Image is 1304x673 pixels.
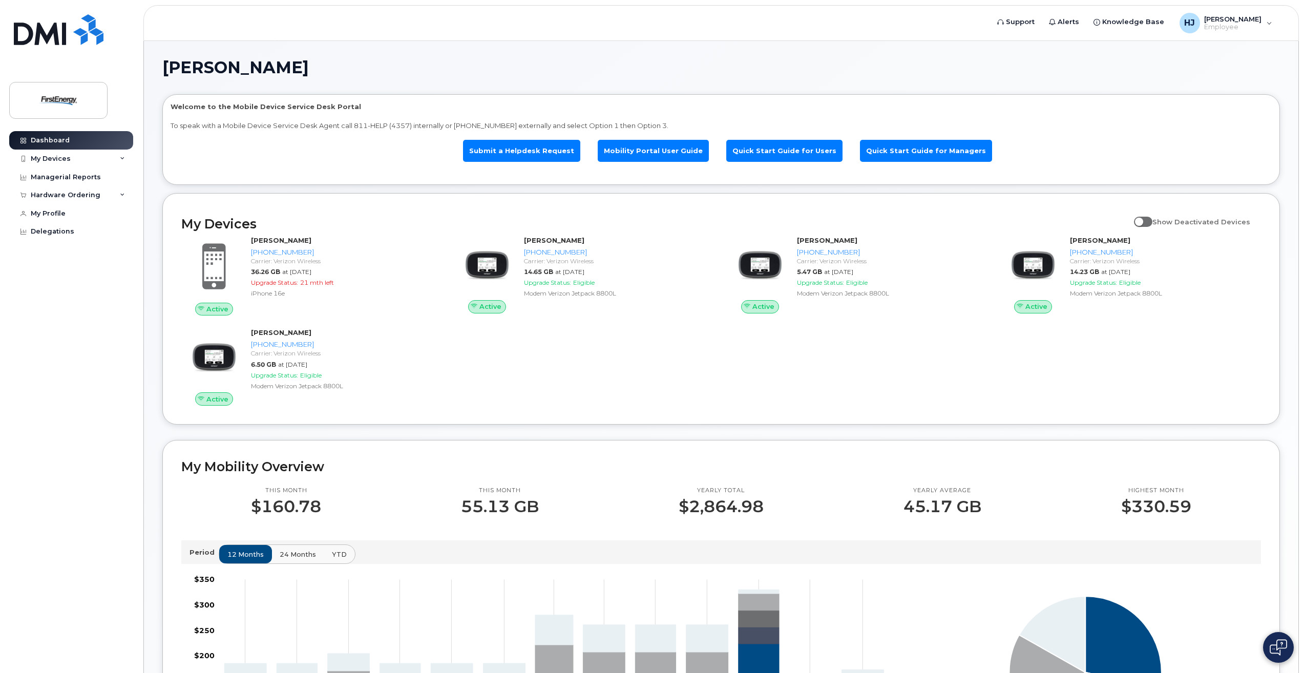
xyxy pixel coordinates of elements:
span: Upgrade Status: [251,371,298,379]
img: Open chat [1270,639,1287,656]
span: Upgrade Status: [1070,279,1117,286]
p: $330.59 [1121,497,1191,516]
input: Show Deactivated Devices [1134,212,1142,220]
span: Eligible [846,279,868,286]
tspan: $250 [194,626,215,635]
a: Active[PERSON_NAME][PHONE_NUMBER]Carrier: Verizon Wireless36.26 GBat [DATE]Upgrade Status:21 mth ... [181,236,442,316]
a: Active[PERSON_NAME][PHONE_NUMBER]Carrier: Verizon Wireless14.65 GBat [DATE]Upgrade Status:Eligibl... [454,236,715,313]
span: Active [206,304,228,314]
span: at [DATE] [278,361,307,368]
span: 5.47 GB [797,268,822,276]
a: Mobility Portal User Guide [598,140,709,162]
strong: [PERSON_NAME] [524,236,584,244]
tspan: $200 [194,651,215,661]
p: This month [251,487,321,495]
span: Eligible [573,279,595,286]
span: at [DATE] [824,268,853,276]
div: Carrier: Verizon Wireless [524,257,711,265]
img: image20231002-3703462-zs44o9.jpeg [735,241,785,290]
img: image20231002-3703462-zs44o9.jpeg [190,333,239,382]
p: 45.17 GB [903,497,981,516]
span: Active [752,302,774,311]
span: Eligible [300,371,322,379]
span: YTD [332,550,347,559]
span: Upgrade Status: [251,279,298,286]
span: 6.50 GB [251,361,276,368]
div: [PHONE_NUMBER] [251,340,438,349]
img: image20231002-3703462-zs44o9.jpeg [462,241,512,290]
p: To speak with a Mobile Device Service Desk Agent call 811-HELP (4357) internally or [PHONE_NUMBER... [171,121,1272,131]
div: Carrier: Verizon Wireless [797,257,984,265]
p: Welcome to the Mobile Device Service Desk Portal [171,102,1272,112]
span: 36.26 GB [251,268,280,276]
a: Active[PERSON_NAME][PHONE_NUMBER]Carrier: Verizon Wireless6.50 GBat [DATE]Upgrade Status:Eligible... [181,328,442,406]
div: [PHONE_NUMBER] [1070,247,1257,257]
div: Carrier: Verizon Wireless [251,257,438,265]
span: Active [206,394,228,404]
div: Modem Verizon Jetpack 8800L [1070,289,1257,298]
span: 21 mth left [300,279,334,286]
p: Yearly average [903,487,981,495]
p: 55.13 GB [461,497,539,516]
span: Active [479,302,501,311]
div: [PHONE_NUMBER] [251,247,438,257]
span: Active [1025,302,1047,311]
h2: My Devices [181,216,1129,232]
strong: [PERSON_NAME] [797,236,857,244]
p: $160.78 [251,497,321,516]
div: Modem Verizon Jetpack 8800L [797,289,984,298]
p: Highest month [1121,487,1191,495]
span: Show Deactivated Devices [1152,218,1250,226]
span: at [DATE] [1101,268,1130,276]
a: Active[PERSON_NAME][PHONE_NUMBER]Carrier: Verizon Wireless14.23 GBat [DATE]Upgrade Status:Eligibl... [1000,236,1261,313]
p: $2,864.98 [679,497,764,516]
span: Upgrade Status: [797,279,844,286]
div: Carrier: Verizon Wireless [1070,257,1257,265]
h2: My Mobility Overview [181,459,1261,474]
div: Modem Verizon Jetpack 8800L [251,382,438,390]
span: 14.65 GB [524,268,553,276]
div: Carrier: Verizon Wireless [251,349,438,357]
strong: [PERSON_NAME] [251,328,311,336]
img: image20231002-3703462-zs44o9.jpeg [1008,241,1058,290]
strong: [PERSON_NAME] [1070,236,1130,244]
a: Submit a Helpdesk Request [463,140,580,162]
a: Quick Start Guide for Users [726,140,843,162]
a: Quick Start Guide for Managers [860,140,992,162]
span: at [DATE] [555,268,584,276]
span: 14.23 GB [1070,268,1099,276]
strong: [PERSON_NAME] [251,236,311,244]
span: 24 months [280,550,316,559]
p: Period [190,548,219,557]
span: at [DATE] [282,268,311,276]
p: This month [461,487,539,495]
tspan: $300 [194,600,215,609]
p: Yearly total [679,487,764,495]
a: Active[PERSON_NAME][PHONE_NUMBER]Carrier: Verizon Wireless5.47 GBat [DATE]Upgrade Status:Eligible... [727,236,988,313]
div: [PHONE_NUMBER] [524,247,711,257]
div: Modem Verizon Jetpack 8800L [524,289,711,298]
tspan: $350 [194,575,215,584]
span: Eligible [1119,279,1141,286]
div: iPhone 16e [251,289,438,298]
span: [PERSON_NAME] [162,60,309,75]
span: Upgrade Status: [524,279,571,286]
div: [PHONE_NUMBER] [797,247,984,257]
